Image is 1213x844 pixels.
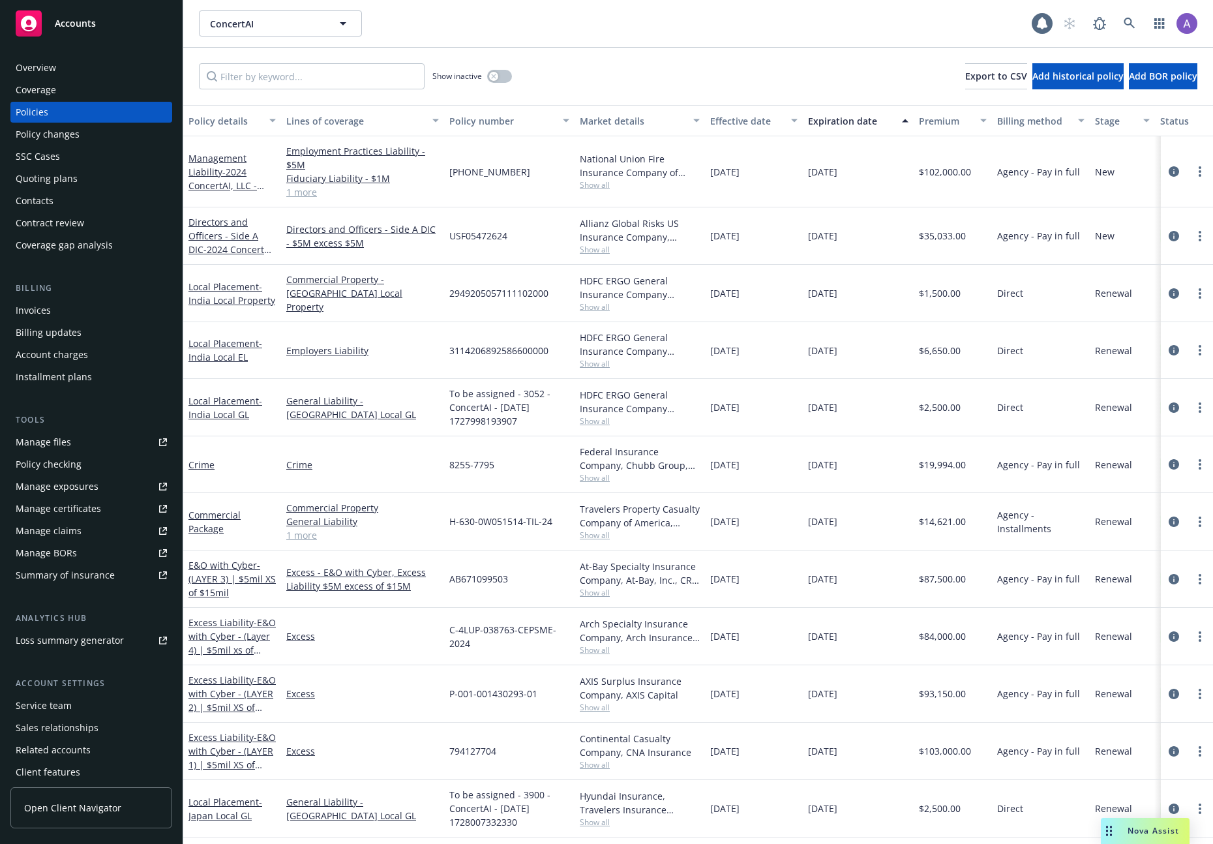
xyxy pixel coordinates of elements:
button: ConcertAI [199,10,362,37]
button: Effective date [705,105,803,136]
a: Client features [10,762,172,783]
span: Renewal [1095,687,1132,701]
a: Billing updates [10,322,172,343]
a: Excess [286,744,439,758]
button: Add BOR policy [1129,63,1197,89]
span: Agency - Pay in full [997,458,1080,472]
div: Continental Casualty Company, CNA Insurance [580,732,700,759]
span: - Japan Local GL [188,796,262,822]
a: Manage files [10,432,172,453]
button: Policy details [183,105,281,136]
span: Agency - Pay in full [997,687,1080,701]
span: $103,000.00 [919,744,971,758]
span: Direct [997,802,1023,815]
a: Installment plans [10,367,172,387]
button: Expiration date [803,105,914,136]
div: Billing [10,282,172,295]
span: Agency - Pay in full [997,572,1080,586]
span: [DATE] [710,458,740,472]
span: Show all [580,415,700,427]
a: Fiduciary Liability - $1M [286,172,439,185]
div: Billing method [997,114,1070,128]
span: [DATE] [710,572,740,586]
span: Nova Assist [1128,825,1179,836]
a: Switch app [1146,10,1173,37]
span: $84,000.00 [919,629,966,643]
span: P-001-001430293-01 [449,687,537,701]
span: Add BOR policy [1129,70,1197,82]
a: Invoices [10,300,172,321]
a: Sales relationships [10,717,172,738]
div: Invoices [16,300,51,321]
div: Manage certificates [16,498,101,519]
div: Policy changes [16,124,80,145]
a: Directors and Officers - Side A DIC - $5M excess $5M [286,222,439,250]
a: circleInformation [1166,228,1182,244]
span: Show all [580,702,700,713]
div: Analytics hub [10,612,172,625]
span: [DATE] [808,802,837,815]
span: $6,650.00 [919,344,961,357]
a: Manage BORs [10,543,172,564]
div: Travelers Property Casualty Company of America, Travelers Insurance [580,502,700,530]
div: AXIS Surplus Insurance Company, AXIS Capital [580,674,700,702]
span: Agency - Pay in full [997,629,1080,643]
a: Service team [10,695,172,716]
div: Manage BORs [16,543,77,564]
a: Coverage gap analysis [10,235,172,256]
div: Manage claims [16,520,82,541]
a: circleInformation [1166,286,1182,301]
div: Allianz Global Risks US Insurance Company, Allianz [580,217,700,244]
span: $2,500.00 [919,400,961,414]
span: Show all [580,472,700,483]
span: 8255-7795 [449,458,494,472]
a: Manage claims [10,520,172,541]
a: Policy changes [10,124,172,145]
span: Direct [997,286,1023,300]
span: [DATE] [710,400,740,414]
a: Crime [286,458,439,472]
input: Filter by keyword... [199,63,425,89]
button: Add historical policy [1032,63,1124,89]
div: At-Bay Specialty Insurance Company, At-Bay, Inc., CRC Group [580,560,700,587]
span: $19,994.00 [919,458,966,472]
a: more [1192,164,1208,179]
span: Export to CSV [965,70,1027,82]
span: Direct [997,344,1023,357]
span: Agency - Pay in full [997,229,1080,243]
button: Premium [914,105,992,136]
div: Drag to move [1101,818,1117,844]
div: Manage exposures [16,476,98,497]
div: SSC Cases [16,146,60,167]
a: Excess Liability [188,674,276,727]
div: Account charges [16,344,88,365]
span: Manage exposures [10,476,172,497]
span: [DATE] [808,458,837,472]
span: C-4LUP-038763-CEPSME-2024 [449,623,569,650]
a: more [1192,342,1208,358]
span: Agency - Pay in full [997,165,1080,179]
div: HDFC ERGO General Insurance Company Limited, HDFC ERGO General Insurance Company Limited, Travele... [580,331,700,358]
span: Show all [580,817,700,828]
span: Agency - Installments [997,508,1085,535]
a: circleInformation [1166,514,1182,530]
span: [DATE] [710,515,740,528]
div: Service team [16,695,72,716]
span: - India Local GL [188,395,262,421]
span: Renewal [1095,286,1132,300]
div: Sales relationships [16,717,98,738]
div: Summary of insurance [16,565,115,586]
a: Summary of insurance [10,565,172,586]
span: ConcertAI [210,17,323,31]
a: more [1192,801,1208,817]
span: - (LAYER 3) | $5mil XS of $15mil [188,559,276,599]
span: [DATE] [808,744,837,758]
span: Show all [580,358,700,369]
span: Renewal [1095,744,1132,758]
a: General Liability - [GEOGRAPHIC_DATA] Local GL [286,394,439,421]
span: [DATE] [710,344,740,357]
a: General Liability - [GEOGRAPHIC_DATA] Local GL [286,795,439,822]
a: Overview [10,57,172,78]
a: Local Placement [188,395,262,421]
div: HDFC ERGO General Insurance Company Limited, HDFC ERGO General Insurance Company Limited, Travele... [580,274,700,301]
